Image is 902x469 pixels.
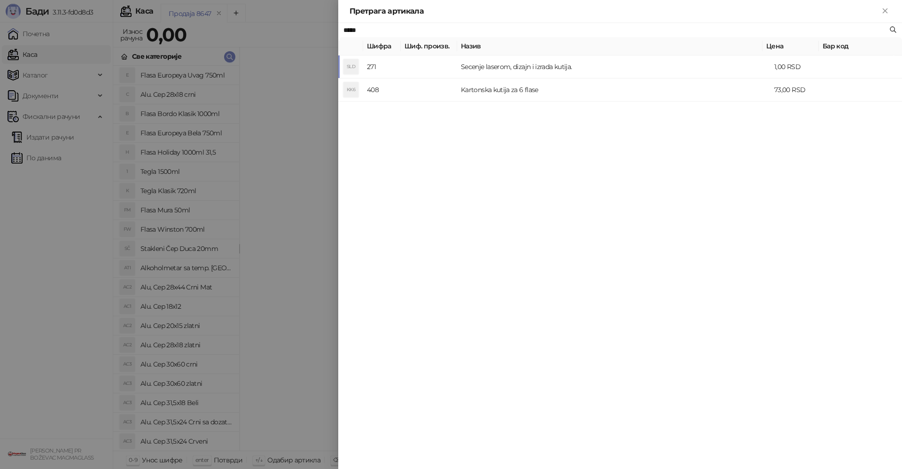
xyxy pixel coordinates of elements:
th: Цена [762,37,819,55]
div: KK6 [343,82,358,97]
td: Kartonska kutija za 6 flase [457,78,770,102]
div: SLD [343,59,358,74]
th: Бар код [819,37,894,55]
th: Шифра [363,37,401,55]
button: Close [879,6,891,17]
td: Secenje laserom, dizajn i izrada kutija. [457,55,770,78]
td: 73,00 RSD [770,78,827,102]
td: 1,00 RSD [770,55,827,78]
td: 408 [363,78,401,102]
div: Претрага артикала [350,6,879,17]
th: Назив [457,37,762,55]
th: Шиф. произв. [401,37,457,55]
td: 271 [363,55,401,78]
